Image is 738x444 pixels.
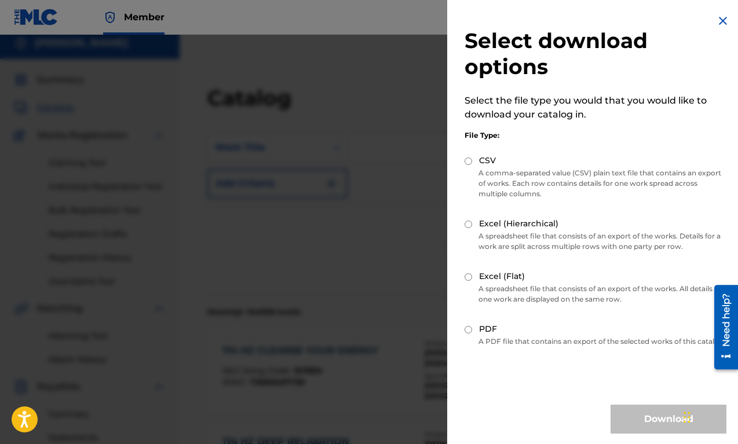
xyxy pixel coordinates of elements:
h2: Select download options [465,28,726,80]
p: A comma-separated value (CSV) plain text file that contains an export of works. Each row contains... [465,168,726,199]
p: A PDF file that contains an export of the selected works of this catalog. [465,336,726,347]
div: Drag [684,400,690,435]
p: A spreadsheet file that consists of an export of the works. All details for one work are displaye... [465,284,726,304]
img: MLC Logo [14,9,59,25]
iframe: Chat Widget [680,388,738,444]
label: Excel (Hierarchical) [479,218,558,230]
label: Excel (Flat) [479,270,525,282]
span: Member [124,10,165,24]
img: Top Rightsholder [103,10,117,24]
p: A spreadsheet file that consists of an export of the works. Details for a work are split across m... [465,231,726,252]
label: PDF [479,323,497,335]
iframe: Resource Center [706,280,738,373]
label: CSV [479,155,496,167]
p: Select the file type you would that you would like to download your catalog in. [465,94,726,122]
div: File Type: [465,130,726,141]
